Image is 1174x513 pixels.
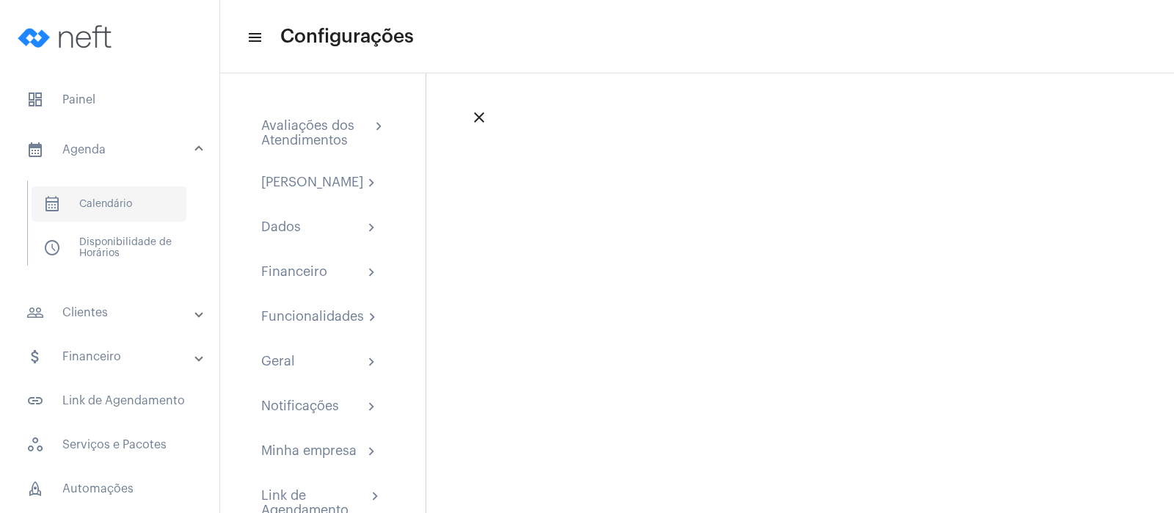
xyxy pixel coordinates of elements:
span: sidenav icon [43,239,61,257]
mat-icon: chevron_right [364,309,381,327]
mat-expansion-panel-header: sidenav iconFinanceiro [9,339,219,374]
mat-icon: chevron_right [367,488,381,506]
span: sidenav icon [26,480,44,498]
div: sidenav iconAgenda [9,173,219,286]
div: Avaliações dos Atendimentos [261,118,371,148]
div: Funcionalidades [261,309,364,327]
span: Disponibilidade de Horários [32,230,186,266]
span: Link de Agendamento [15,383,205,418]
mat-icon: chevron_right [363,264,381,282]
mat-icon: chevron_right [371,118,381,136]
mat-icon: close [470,109,488,126]
img: logo-neft-novo-2.png [12,7,122,66]
mat-icon: chevron_right [363,399,381,416]
div: Dados [261,219,301,237]
span: sidenav icon [43,195,61,213]
span: Automações [15,471,205,506]
mat-icon: sidenav icon [26,304,44,321]
mat-icon: chevron_right [363,443,381,461]
div: [PERSON_NAME] [261,175,363,192]
mat-icon: sidenav icon [247,29,261,46]
div: Financeiro [261,264,327,282]
span: sidenav icon [26,436,44,454]
div: Geral [261,354,295,371]
mat-icon: sidenav icon [26,392,44,410]
mat-icon: sidenav icon [26,141,44,159]
mat-icon: sidenav icon [26,348,44,365]
span: Configurações [280,25,414,48]
mat-icon: chevron_right [363,175,381,192]
span: Serviços e Pacotes [15,427,205,462]
mat-panel-title: Agenda [26,141,196,159]
div: Notificações [261,399,339,416]
mat-icon: chevron_right [363,354,381,371]
mat-icon: chevron_right [363,219,381,237]
span: Painel [15,82,205,117]
span: Calendário [32,186,186,222]
mat-panel-title: Clientes [26,304,196,321]
mat-expansion-panel-header: sidenav iconClientes [9,295,219,330]
span: sidenav icon [26,91,44,109]
mat-expansion-panel-header: sidenav iconAgenda [9,126,219,173]
div: Minha empresa [261,443,357,461]
mat-panel-title: Financeiro [26,348,196,365]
